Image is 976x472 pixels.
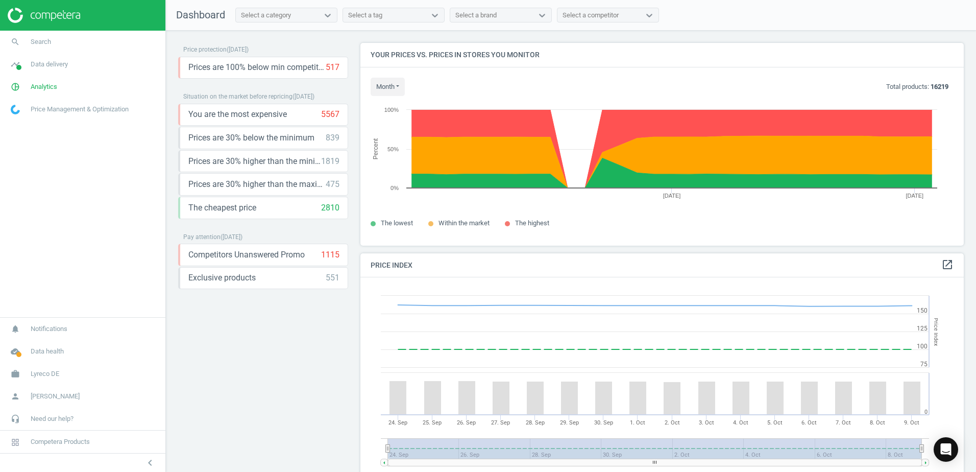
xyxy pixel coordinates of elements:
[906,193,923,199] tspan: [DATE]
[515,219,549,227] span: The highest
[455,11,497,20] div: Select a brand
[360,43,964,67] h4: Your prices vs. prices in stores you monitor
[321,109,339,120] div: 5567
[31,369,59,379] span: Lyreco DE
[31,82,57,91] span: Analytics
[391,185,399,191] text: 0%
[292,93,314,100] span: ( [DATE] )
[31,60,68,69] span: Data delivery
[381,219,413,227] span: The lowest
[663,193,681,199] tspan: [DATE]
[188,179,326,190] span: Prices are 30% higher than the maximal
[31,105,129,114] span: Price Management & Optimization
[144,457,156,469] i: chevron_left
[931,83,948,90] b: 16219
[387,146,399,152] text: 50%
[6,319,25,339] i: notifications
[188,62,326,73] span: Prices are 100% below min competitor
[917,325,928,332] text: 125
[31,37,51,46] span: Search
[348,11,382,20] div: Select a tag
[563,11,619,20] div: Select a competitor
[6,55,25,74] i: timeline
[188,132,314,144] span: Prices are 30% below the minimum
[920,361,928,368] text: 75
[526,419,545,426] tspan: 28. Sep
[924,409,928,415] text: 0
[917,343,928,350] text: 100
[241,11,291,20] div: Select a category
[188,272,256,284] span: Exclusive products
[183,233,221,241] span: Pay attention
[372,138,379,159] tspan: Percent
[188,156,321,167] span: Prices are 30% higher than the minimum
[699,419,714,426] tspan: 3. Oct
[665,419,680,426] tspan: 2. Oct
[560,419,579,426] tspan: 29. Sep
[321,202,339,214] div: 2810
[221,233,242,241] span: ( [DATE] )
[371,78,405,96] button: month
[491,419,510,426] tspan: 27. Sep
[6,342,25,361] i: cloud_done
[11,105,20,114] img: wGWNvw8QSZomAAAAABJRU5ErkJggg==
[801,419,817,426] tspan: 6. Oct
[904,419,919,426] tspan: 9. Oct
[933,318,939,346] tspan: Price Index
[423,419,442,426] tspan: 25. Sep
[326,62,339,73] div: 517
[941,258,954,271] i: open_in_new
[438,219,490,227] span: Within the market
[326,132,339,144] div: 839
[188,109,287,120] span: You are the most expensive
[384,107,399,113] text: 100%
[176,9,225,21] span: Dashboard
[8,8,80,23] img: ajHJNr6hYgQAAAAASUVORK5CYII=
[31,414,74,423] span: Need our help?
[836,419,851,426] tspan: 7. Oct
[360,253,964,277] h4: Price Index
[6,364,25,384] i: work
[6,32,25,52] i: search
[733,419,748,426] tspan: 4. Oct
[31,347,64,356] span: Data health
[388,419,407,426] tspan: 24. Sep
[886,82,948,91] p: Total products:
[630,419,645,426] tspan: 1. Oct
[6,387,25,406] i: person
[326,272,339,284] div: 551
[31,392,80,401] span: [PERSON_NAME]
[934,437,958,462] div: Open Intercom Messenger
[31,324,67,334] span: Notifications
[188,249,305,261] span: Competitors Unanswered Promo
[188,202,256,214] span: The cheapest price
[870,419,885,426] tspan: 8. Oct
[941,258,954,272] a: open_in_new
[594,419,613,426] tspan: 30. Sep
[227,46,249,53] span: ( [DATE] )
[183,93,292,100] span: Situation on the market before repricing
[457,419,476,426] tspan: 26. Sep
[6,409,25,429] i: headset_mic
[321,249,339,261] div: 1115
[31,437,90,446] span: Competera Products
[137,456,163,469] button: chevron_left
[6,77,25,97] i: pie_chart_outlined
[767,419,783,426] tspan: 5. Oct
[183,46,227,53] span: Price protection
[917,307,928,314] text: 150
[321,156,339,167] div: 1819
[326,179,339,190] div: 475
